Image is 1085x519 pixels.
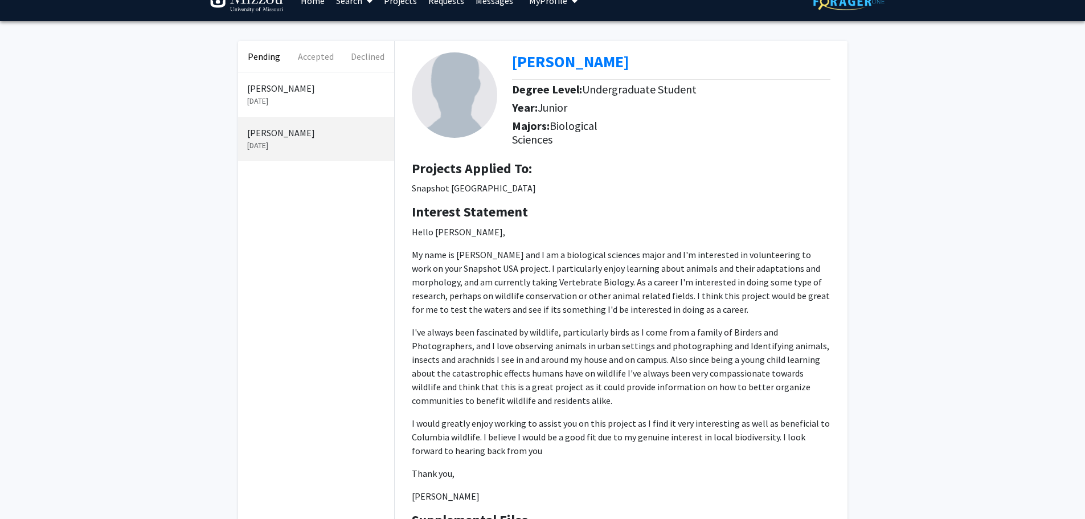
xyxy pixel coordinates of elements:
button: Pending [238,41,290,72]
b: Degree Level: [512,82,582,96]
b: Interest Statement [412,203,528,220]
img: Profile Picture [412,52,497,138]
p: Hello [PERSON_NAME], [412,225,830,239]
p: [PERSON_NAME] [247,126,385,140]
b: Projects Applied To: [412,160,532,177]
a: Opens in a new tab [512,51,629,72]
button: Accepted [290,41,342,72]
p: [DATE] [247,95,385,107]
span: Undergraduate Student [582,82,697,96]
span: Junior [538,100,567,115]
p: My name is [PERSON_NAME] and I am a biological sciences major and I'm interested in volunteering ... [412,248,830,316]
p: Snapshot [GEOGRAPHIC_DATA] [412,181,830,195]
p: [DATE] [247,140,385,152]
b: Majors: [512,118,550,133]
span: Biological Sciences [512,118,597,146]
p: Thank you, [412,467,830,480]
p: I've always been fascinated by wildlife, particularly birds as I come from a family of Birders an... [412,325,830,407]
p: [PERSON_NAME] [247,81,385,95]
p: [PERSON_NAME] [412,489,830,503]
b: [PERSON_NAME] [512,51,629,72]
iframe: Chat [9,468,48,510]
b: Year: [512,100,538,115]
p: I would greatly enjoy working to assist you on this project as I find it very interesting as well... [412,416,830,457]
button: Declined [342,41,394,72]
